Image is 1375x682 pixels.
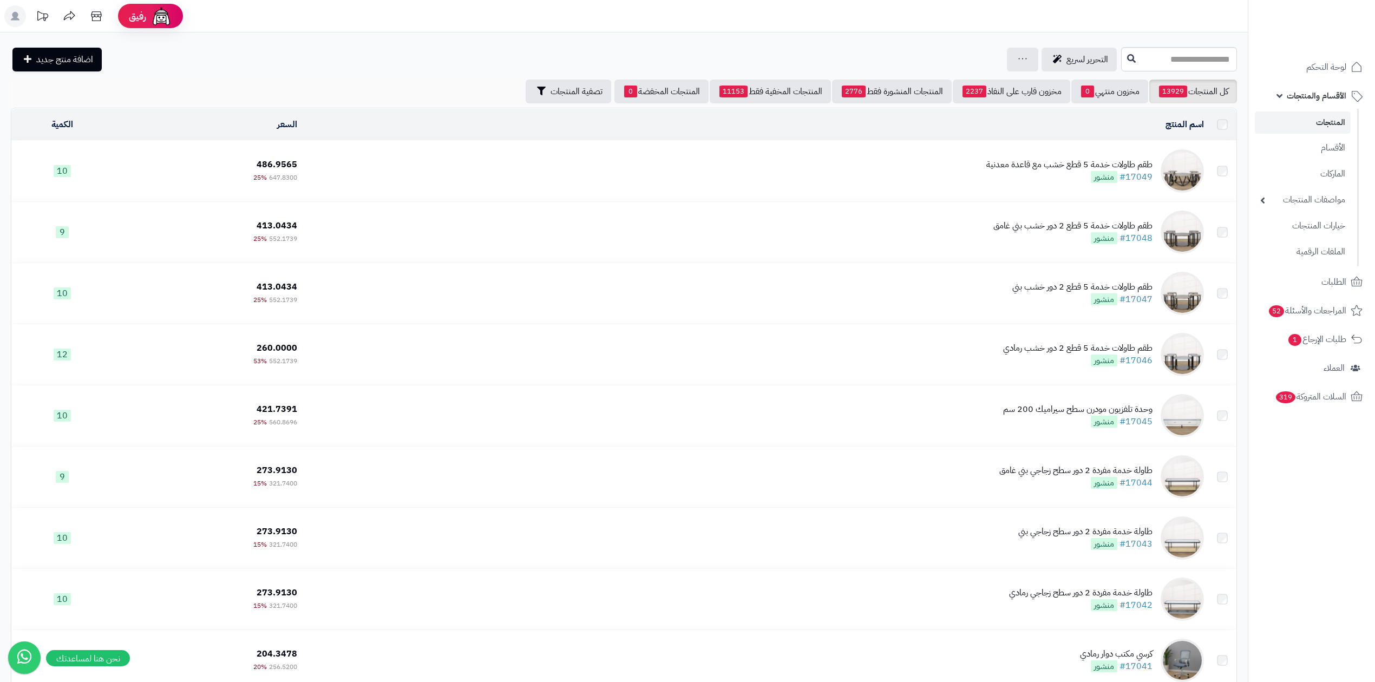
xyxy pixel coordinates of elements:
[1091,232,1117,244] span: منشور
[1119,660,1153,673] a: #17041
[1080,648,1153,660] div: كرسي مكتب دوار رمادي
[150,5,172,27] img: ai-face.png
[1071,80,1148,103] a: مخزون منتهي0
[1119,599,1153,612] a: #17042
[257,342,297,355] span: 260.0000
[1119,476,1153,489] a: #17044
[1018,526,1153,538] div: طاولة خدمة مفردة 2 دور سطح زجاجي بني
[1161,149,1204,193] img: طقم طاولات خدمة 5 قطع خشب مع قاعدة معدنية
[551,85,603,98] span: تصفية المنتجات
[269,662,297,672] span: 256.5200
[277,118,297,131] a: السعر
[1091,660,1117,672] span: منشور
[953,80,1070,103] a: مخزون قارب على النفاذ2237
[269,417,297,427] span: 560.8696
[253,601,267,611] span: 15%
[1255,298,1369,324] a: المراجعات والأسئلة52
[1081,86,1094,97] span: 0
[257,586,297,599] span: 273.9130
[614,80,709,103] a: المنتجات المخفضة0
[1161,516,1204,560] img: طاولة خدمة مفردة 2 دور سطح زجاجي بني
[269,173,297,182] span: 647.8300
[1255,355,1369,381] a: العملاء
[269,601,297,611] span: 321.7400
[1091,293,1117,305] span: منشور
[54,165,71,177] span: 10
[54,593,71,605] span: 10
[1255,326,1369,352] a: طلبات الإرجاع1
[253,662,267,672] span: 20%
[1091,171,1117,183] span: منشور
[54,410,71,422] span: 10
[1287,332,1346,347] span: طلبات الإرجاع
[1324,360,1345,376] span: العملاء
[1091,477,1117,489] span: منشور
[1161,211,1204,254] img: طقم طاولات خدمة 5 قطع 2 دور خشب بني غامق
[1255,112,1351,134] a: المنتجات
[257,464,297,477] span: 273.9130
[253,540,267,549] span: 15%
[1255,384,1369,410] a: السلات المتروكة319
[54,287,71,299] span: 10
[253,173,267,182] span: 25%
[624,86,637,97] span: 0
[257,403,297,416] span: 421.7391
[1119,537,1153,550] a: #17043
[1091,599,1117,611] span: منشور
[1119,354,1153,367] a: #17046
[253,234,267,244] span: 25%
[1255,54,1369,80] a: لوحة التحكم
[1003,342,1153,355] div: طقم طاولات خدمة 5 قطع 2 دور خشب رمادي
[842,86,866,97] span: 2776
[986,159,1153,171] div: طقم طاولات خدمة 5 قطع خشب مع قاعدة معدنية
[1119,232,1153,245] a: #17048
[257,647,297,660] span: 204.3478
[710,80,831,103] a: المنتجات المخفية فقط11153
[269,356,297,366] span: 552.1739
[1159,86,1187,97] span: 13929
[1161,394,1204,437] img: وحدة تلفزيون مودرن سطح سيراميك 200 سم
[257,219,297,232] span: 413.0434
[1161,455,1204,499] img: طاولة خدمة مفردة 2 دور سطح زجاجي بني غامق
[719,86,748,97] span: 11153
[129,10,146,23] span: رفيق
[257,158,297,171] span: 486.9565
[269,234,297,244] span: 552.1739
[1276,391,1295,403] span: 319
[1003,403,1153,416] div: وحدة تلفزيون مودرن سطح سيراميك 200 سم
[1255,162,1351,186] a: الماركات
[1288,334,1301,346] span: 1
[269,540,297,549] span: 321.7400
[1161,578,1204,621] img: طاولة خدمة مفردة 2 دور سطح زجاجي رمادي
[56,471,69,483] span: 9
[253,356,267,366] span: 53%
[1269,305,1284,317] span: 52
[1255,214,1351,238] a: خيارات المنتجات
[1066,53,1108,66] span: التحرير لسريع
[12,48,102,71] a: اضافة منتج جديد
[29,5,56,30] a: تحديثات المنصة
[253,417,267,427] span: 25%
[1161,639,1204,682] img: كرسي مكتب دوار رمادي
[1275,389,1346,404] span: السلات المتروكة
[269,295,297,305] span: 552.1739
[1012,281,1153,293] div: طقم طاولات خدمة 5 قطع 2 دور خشب بني
[963,86,986,97] span: 2237
[1255,188,1351,212] a: مواصفات المنتجات
[1149,80,1237,103] a: كل المنتجات13929
[832,80,952,103] a: المنتجات المنشورة فقط2776
[1255,269,1369,295] a: الطلبات
[1091,355,1117,366] span: منشور
[51,118,73,131] a: الكمية
[993,220,1153,232] div: طقم طاولات خدمة 5 قطع 2 دور خشب بني غامق
[1042,48,1117,71] a: التحرير لسريع
[54,349,71,360] span: 12
[1119,293,1153,306] a: #17047
[36,53,93,66] span: اضافة منتج جديد
[1255,136,1351,160] a: الأقسام
[54,532,71,544] span: 10
[1321,274,1346,290] span: الطلبات
[257,280,297,293] span: 413.0434
[1166,118,1204,131] a: اسم المنتج
[526,80,611,103] button: تصفية المنتجات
